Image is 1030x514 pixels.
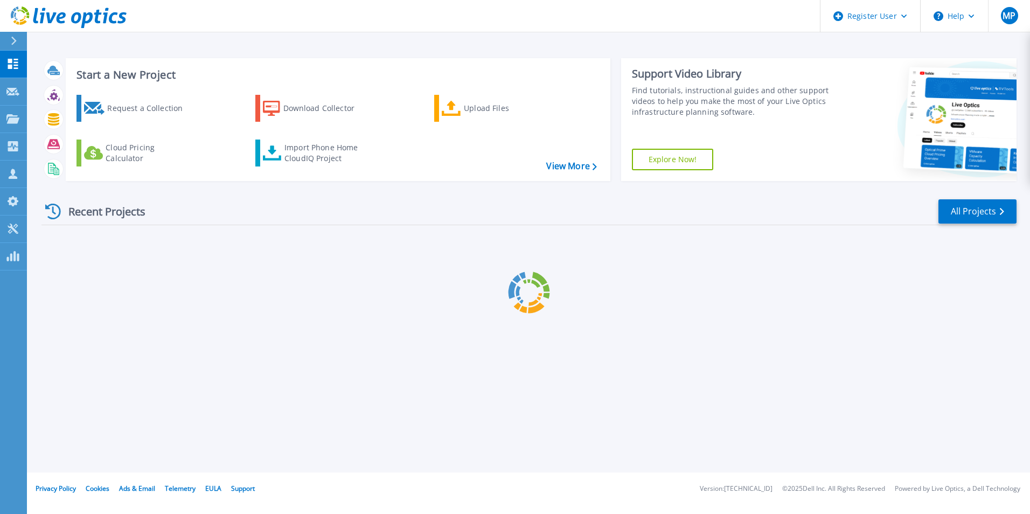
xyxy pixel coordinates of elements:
li: Version: [TECHNICAL_ID] [700,485,772,492]
div: Import Phone Home CloudIQ Project [284,142,368,164]
li: Powered by Live Optics, a Dell Technology [895,485,1020,492]
a: Request a Collection [76,95,197,122]
div: Find tutorials, instructional guides and other support videos to help you make the most of your L... [632,85,833,117]
a: View More [546,161,596,171]
a: Upload Files [434,95,554,122]
div: Upload Files [464,98,550,119]
a: Ads & Email [119,484,155,493]
div: Request a Collection [107,98,193,119]
a: Explore Now! [632,149,714,170]
li: © 2025 Dell Inc. All Rights Reserved [782,485,885,492]
div: Download Collector [283,98,370,119]
h3: Start a New Project [76,69,596,81]
div: Cloud Pricing Calculator [106,142,192,164]
a: Cookies [86,484,109,493]
a: All Projects [938,199,1017,224]
a: Support [231,484,255,493]
a: Download Collector [255,95,375,122]
a: EULA [205,484,221,493]
a: Privacy Policy [36,484,76,493]
span: MP [1003,11,1015,20]
div: Recent Projects [41,198,160,225]
a: Cloud Pricing Calculator [76,140,197,166]
div: Support Video Library [632,67,833,81]
a: Telemetry [165,484,196,493]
